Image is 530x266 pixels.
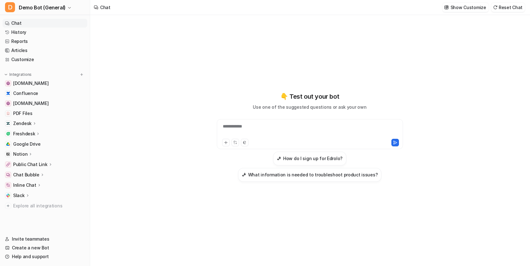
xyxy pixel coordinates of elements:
[13,120,32,127] p: Zendesk
[3,71,33,78] button: Integrations
[6,152,10,156] img: Notion
[4,72,8,77] img: expand menu
[238,168,382,182] button: What information is needed to troubleshoot product issues?What information is needed to troublesh...
[3,19,87,28] a: Chat
[493,5,497,10] img: reset
[6,91,10,95] img: Confluence
[3,99,87,108] a: www.airbnb.com[DOMAIN_NAME]
[3,109,87,118] a: PDF FilesPDF Files
[3,243,87,252] a: Create a new Bot
[451,4,486,11] p: Show Customize
[3,201,87,210] a: Explore all integrations
[13,192,25,199] p: Slack
[13,80,48,86] span: [DOMAIN_NAME]
[3,252,87,261] a: Help and support
[6,173,10,177] img: Chat Bubble
[13,131,35,137] p: Freshdesk
[3,37,87,46] a: Reports
[3,79,87,88] a: www.atlassian.com[DOMAIN_NAME]
[13,151,28,157] p: Notion
[273,152,346,165] button: How do I sign up for Edrolo?How do I sign up for Edrolo?
[100,4,110,11] div: Chat
[280,92,339,101] p: 👇 Test out your bot
[3,28,87,37] a: History
[13,161,48,168] p: Public Chat Link
[3,46,87,55] a: Articles
[242,172,246,177] img: What information is needed to troubleshoot product issues?
[5,203,11,209] img: explore all integrations
[19,3,66,12] span: Demo Bot (General)
[6,122,10,125] img: Zendesk
[13,141,41,147] span: Google Drive
[13,100,48,107] span: [DOMAIN_NAME]
[3,235,87,243] a: Invite teammates
[3,55,87,64] a: Customize
[6,81,10,85] img: www.atlassian.com
[6,183,10,187] img: Inline Chat
[283,155,343,162] h3: How do I sign up for Edrolo?
[6,163,10,166] img: Public Chat Link
[491,3,525,12] button: Reset Chat
[6,142,10,146] img: Google Drive
[13,182,36,188] p: Inline Chat
[442,3,489,12] button: Show Customize
[79,72,84,77] img: menu_add.svg
[9,72,32,77] p: Integrations
[13,201,85,211] span: Explore all integrations
[253,104,366,110] p: Use one of the suggested questions or ask your own
[444,5,449,10] img: customize
[3,89,87,98] a: ConfluenceConfluence
[3,140,87,149] a: Google DriveGoogle Drive
[5,2,15,12] span: D
[248,171,378,178] h3: What information is needed to troubleshoot product issues?
[277,156,281,161] img: How do I sign up for Edrolo?
[13,110,32,117] span: PDF Files
[6,132,10,136] img: Freshdesk
[6,102,10,105] img: www.airbnb.com
[6,194,10,197] img: Slack
[6,112,10,115] img: PDF Files
[13,90,38,96] span: Confluence
[13,172,39,178] p: Chat Bubble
